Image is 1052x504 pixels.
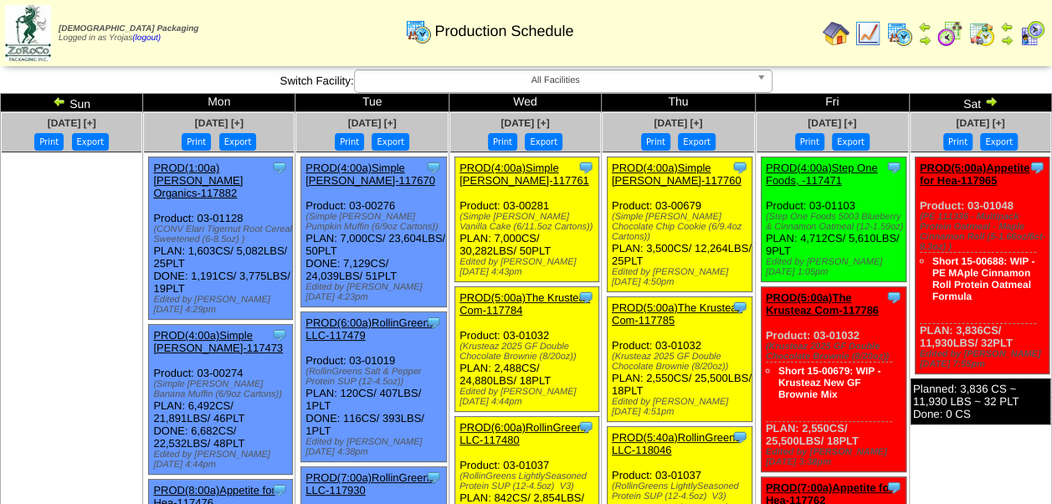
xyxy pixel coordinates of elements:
[854,20,881,47] img: line_graph.gif
[153,295,292,315] div: Edited by [PERSON_NAME] [DATE] 4:29pm
[654,117,702,129] a: [DATE] [+]
[766,257,906,277] div: Edited by [PERSON_NAME] [DATE] 1:05pm
[48,117,96,129] a: [DATE] [+]
[911,378,1050,424] div: Planned: 3,836 CS ~ 11,930 LBS ~ 32 PLT Done: 0 CS
[778,365,880,400] a: Short 15-00679: WIP - Krusteaz New GF Brownie Mix
[295,94,449,112] td: Tue
[980,133,1018,151] button: Export
[459,421,588,446] a: PROD(6:00a)RollinGreens LLC-117480
[153,162,243,199] a: PROD(1:00a)[PERSON_NAME] Organics-117882
[305,316,434,342] a: PROD(6:00a)RollinGreens LLC-117479
[909,94,1051,112] td: Sat
[271,327,288,343] img: Tooltip
[425,469,442,486] img: Tooltip
[500,117,549,129] a: [DATE] [+]
[153,379,292,399] div: (Simple [PERSON_NAME] Banana Muffin (6/9oz Cartons))
[915,157,1049,374] div: Product: 03-01048 PLAN: 3,836CS / 11,930LBS / 32PLT
[305,162,435,187] a: PROD(4:00a)Simple [PERSON_NAME]-117670
[425,159,442,176] img: Tooltip
[335,133,364,151] button: Print
[459,387,598,407] div: Edited by [PERSON_NAME] [DATE] 4:44pm
[761,157,906,282] div: Product: 03-01103 PLAN: 4,712CS / 5,610LBS / 9PLT
[731,159,748,176] img: Tooltip
[149,325,293,475] div: Product: 03-00274 PLAN: 6,492CS / 21,891LBS / 46PLT DONE: 6,682CS / 22,532LBS / 48PLT
[678,133,716,151] button: Export
[305,471,434,496] a: PROD(7:00a)RollinGreens LLC-117930
[607,157,752,292] div: Product: 03-00679 PLAN: 3,500CS / 12,264LBS / 25PLT
[731,299,748,316] img: Tooltip
[885,159,902,176] img: Tooltip
[459,471,598,491] div: (RollinGreens LightlySeasoned Protein SUP (12-4.5oz) V3)
[305,437,446,457] div: Edited by [PERSON_NAME] [DATE] 4:38pm
[305,367,446,387] div: (RollinGreens Salt & Pepper Protein SUP (12-4.5oz))
[434,23,573,40] span: Production Schedule
[459,291,590,316] a: PROD(5:00a)The Krusteaz Com-117784
[795,133,824,151] button: Print
[153,224,292,244] div: (CONV Elari Tigernut Root Cereal Sweetened (6-8.5oz) )
[920,162,1029,187] a: PROD(5:00a)Appetite for Hea-117965
[612,212,752,242] div: (Simple [PERSON_NAME] Chocolate Chip Cookie (6/9.4oz Cartons))
[301,312,447,462] div: Product: 03-01019 PLAN: 120CS / 407LBS / 1PLT DONE: 116CS / 393LBS / 1PLT
[731,429,748,445] img: Tooltip
[372,133,409,151] button: Export
[195,117,244,129] a: [DATE] [+]
[886,20,913,47] img: calendarprod.gif
[153,450,292,470] div: Edited by [PERSON_NAME] [DATE] 4:44pm
[72,133,110,151] button: Export
[305,212,446,232] div: (Simple [PERSON_NAME] Pumpkin Muffin (6/9oz Cartons))
[153,329,283,354] a: PROD(4:00a)Simple [PERSON_NAME]-117473
[425,314,442,331] img: Tooltip
[459,257,598,277] div: Edited by [PERSON_NAME] [DATE] 4:43pm
[525,133,562,151] button: Export
[766,212,906,232] div: (Step One Foods 5003 Blueberry & Cinnamon Oatmeal (12-1.59oz)
[577,289,594,306] img: Tooltip
[766,162,878,187] a: PROD(4:00a)Step One Foods, -117471
[612,481,752,501] div: (RollinGreens LightlySeasoned Protein SUP (12-4.5oz) V3)
[932,255,1034,302] a: Short 15-00688: WIP - PE MAple Cinnamon Roll Protein Oatmeal Formula
[808,117,856,129] span: [DATE] [+]
[271,159,288,176] img: Tooltip
[968,20,995,47] img: calendarinout.gif
[1000,33,1014,47] img: arrowright.gif
[53,95,66,108] img: arrowleft.gif
[612,431,741,456] a: PROD(5:40a)RollinGreens LLC-118046
[612,162,742,187] a: PROD(4:00a)Simple [PERSON_NAME]-117760
[761,287,906,472] div: Product: 03-01032 PLAN: 2,550CS / 25,500LBS / 18PLT
[766,342,906,362] div: (Krusteaz 2025 GF Double Chocolate Brownie (8/20oz))
[918,20,931,33] img: arrowleft.gif
[755,94,909,112] td: Fri
[455,287,599,412] div: Product: 03-01032 PLAN: 2,488CS / 24,880LBS / 18PLT
[5,5,51,61] img: zoroco-logo-small.webp
[59,24,198,33] span: [DEMOGRAPHIC_DATA] Packaging
[612,397,752,417] div: Edited by [PERSON_NAME] [DATE] 4:51pm
[943,133,972,151] button: Print
[601,94,755,112] td: Thu
[362,70,750,90] span: All Facilities
[918,33,931,47] img: arrowright.gif
[612,352,752,372] div: (Krusteaz 2025 GF Double Chocolate Brownie (8/20oz))
[182,133,211,151] button: Print
[459,212,598,232] div: (Simple [PERSON_NAME] Vanilla Cake (6/11.5oz Cartons))
[348,117,397,129] a: [DATE] [+]
[641,133,670,151] button: Print
[301,157,447,307] div: Product: 03-00276 PLAN: 7,000CS / 23,604LBS / 50PLT DONE: 7,129CS / 24,039LBS / 51PLT
[956,117,1004,129] a: [DATE] [+]
[920,212,1049,252] div: (PE 111336 - Multipack Protein Oatmeal - Maple Cinnamon Roll (5-1.66oz/6ct-8.3oz) )
[132,33,161,43] a: (logout)
[305,282,446,302] div: Edited by [PERSON_NAME] [DATE] 4:23pm
[607,297,752,422] div: Product: 03-01032 PLAN: 2,550CS / 25,500LBS / 18PLT
[885,289,902,306] img: Tooltip
[920,349,1049,369] div: Edited by [PERSON_NAME] [DATE] 7:55pm
[832,133,870,151] button: Export
[149,157,293,320] div: Product: 03-01128 PLAN: 1,603CS / 5,082LBS / 25PLT DONE: 1,191CS / 3,775LBS / 19PLT
[766,447,906,467] div: Edited by [PERSON_NAME] [DATE] 3:38pm
[459,162,589,187] a: PROD(4:00a)Simple [PERSON_NAME]-117761
[885,479,902,496] img: Tooltip
[577,159,594,176] img: Tooltip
